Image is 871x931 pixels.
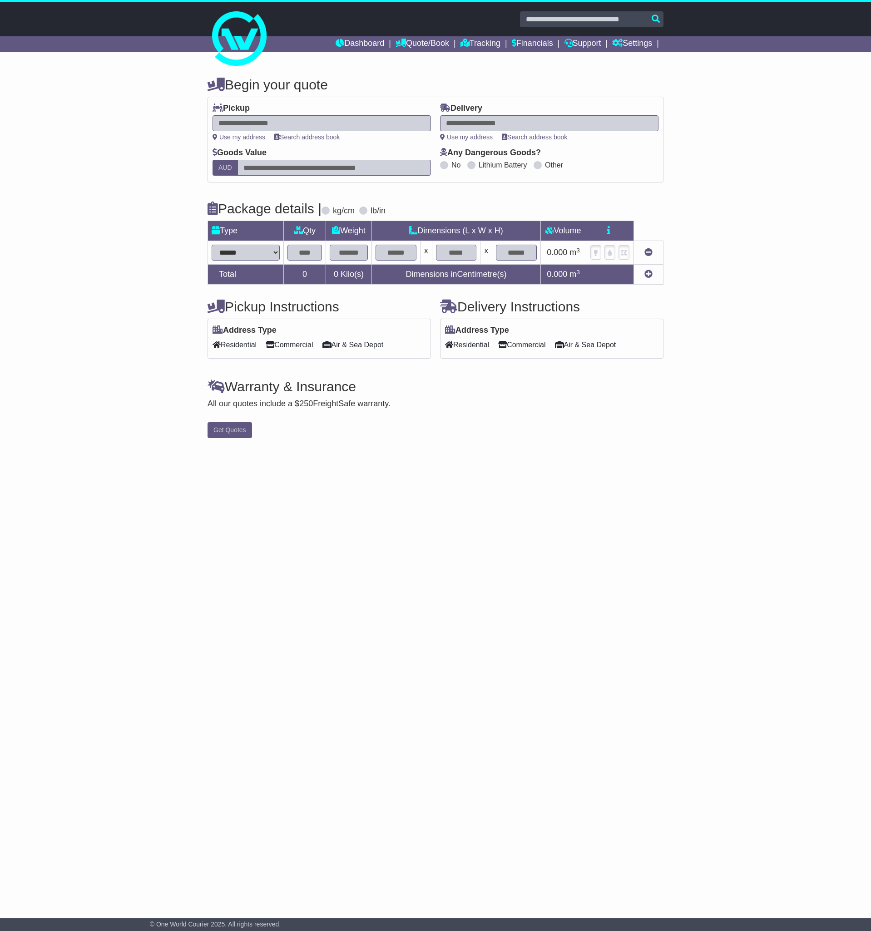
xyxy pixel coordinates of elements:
[480,241,492,265] td: x
[396,36,449,52] a: Quote/Book
[371,206,386,216] label: lb/in
[576,247,580,254] sup: 3
[498,338,545,352] span: Commercial
[479,161,527,169] label: Lithium Battery
[420,241,432,265] td: x
[213,338,257,352] span: Residential
[644,248,653,257] a: Remove this item
[284,265,326,285] td: 0
[451,161,460,169] label: No
[208,299,431,314] h4: Pickup Instructions
[612,36,652,52] a: Settings
[150,921,281,928] span: © One World Courier 2025. All rights reserved.
[547,270,567,279] span: 0.000
[440,103,482,113] label: Delivery
[208,379,663,394] h4: Warranty & Insurance
[213,325,277,335] label: Address Type
[333,206,355,216] label: kg/cm
[440,299,663,314] h4: Delivery Instructions
[336,36,384,52] a: Dashboard
[445,338,489,352] span: Residential
[564,36,601,52] a: Support
[445,325,509,335] label: Address Type
[576,269,580,276] sup: 3
[208,265,284,285] td: Total
[644,270,653,279] a: Add new item
[326,221,372,241] td: Weight
[284,221,326,241] td: Qty
[512,36,553,52] a: Financials
[208,221,284,241] td: Type
[545,161,563,169] label: Other
[569,270,580,279] span: m
[569,248,580,257] span: m
[502,133,567,141] a: Search address book
[213,133,265,141] a: Use my address
[208,422,252,438] button: Get Quotes
[555,338,616,352] span: Air & Sea Depot
[547,248,567,257] span: 0.000
[371,265,540,285] td: Dimensions in Centimetre(s)
[334,270,338,279] span: 0
[213,148,267,158] label: Goods Value
[540,221,586,241] td: Volume
[208,399,663,409] div: All our quotes include a $ FreightSafe warranty.
[440,148,541,158] label: Any Dangerous Goods?
[208,77,663,92] h4: Begin your quote
[213,103,250,113] label: Pickup
[213,160,238,176] label: AUD
[460,36,500,52] a: Tracking
[326,265,372,285] td: Kilo(s)
[266,338,313,352] span: Commercial
[274,133,340,141] a: Search address book
[299,399,313,408] span: 250
[371,221,540,241] td: Dimensions (L x W x H)
[208,201,322,216] h4: Package details |
[322,338,384,352] span: Air & Sea Depot
[440,133,493,141] a: Use my address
